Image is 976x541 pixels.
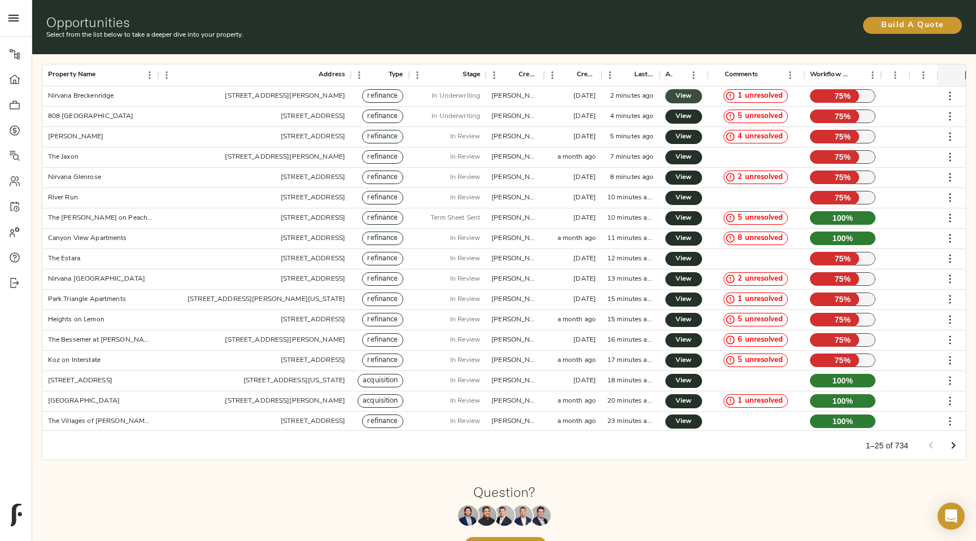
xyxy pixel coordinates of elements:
[48,315,104,325] div: Heights on Lemon
[363,193,402,203] span: refinance
[225,337,345,343] a: [STREET_ADDRESS][PERSON_NAME]
[48,417,152,426] div: The Villages of Lake Reba Apartments
[665,191,702,205] a: View
[491,112,538,121] div: zach@fulcrumlendingcorp.com
[665,64,673,86] div: Actions
[844,314,851,325] span: %
[557,315,596,325] div: a month ago
[844,355,851,366] span: %
[864,67,881,84] button: Menu
[432,91,480,101] p: In Underwriting
[844,273,851,285] span: %
[607,356,653,365] div: 17 minutes ago
[844,111,851,122] span: %
[607,234,653,243] div: 11 minutes ago
[281,276,345,282] a: [STREET_ADDRESS]
[48,396,120,406] div: Sunset Gardens
[846,233,853,244] span: %
[363,294,402,305] span: refinance
[665,232,702,246] a: View
[491,295,538,304] div: zach@fulcrumlendingcorp.com
[677,375,691,387] span: View
[281,255,345,262] a: [STREET_ADDRESS]
[881,64,909,86] div: DD
[363,111,402,122] span: refinance
[844,334,851,346] span: %
[281,174,345,181] a: [STREET_ADDRESS]
[810,394,876,408] p: 100
[409,67,426,84] button: Menu
[804,64,882,86] div: Workflow Progress
[810,89,876,103] p: 75
[573,335,596,345] div: 6 months ago
[158,67,175,84] button: Menu
[281,133,345,140] a: [STREET_ADDRESS]
[409,64,486,86] div: Stage
[48,356,101,365] div: Koz on Interstate
[363,233,402,244] span: refinance
[677,334,691,346] span: View
[665,89,702,103] a: View
[573,254,596,264] div: 21 days ago
[450,172,480,182] p: In Review
[810,272,876,286] p: 75
[363,416,402,427] span: refinance
[389,64,403,86] div: Type
[810,211,876,225] p: 100
[665,130,702,144] a: View
[573,91,596,101] div: 7 days ago
[724,232,788,245] div: 8 unresolved
[225,93,345,99] a: [STREET_ADDRESS][PERSON_NAME]
[708,64,804,86] div: Comments
[530,505,551,526] img: Justin Stamp
[677,416,691,427] span: View
[450,193,480,203] p: In Review
[450,254,480,264] p: In Review
[677,233,691,245] span: View
[503,67,518,83] button: Sort
[874,19,951,33] span: Build A Quote
[733,91,787,102] span: 1 unresolved
[618,67,634,83] button: Sort
[577,64,596,86] div: Created
[491,254,538,264] div: zach@fulcrumlendingcorp.com
[363,335,402,346] span: refinance
[848,67,864,83] button: Sort
[48,254,80,264] div: The Estara
[363,132,402,142] span: refinance
[677,111,691,123] span: View
[665,313,702,327] a: View
[46,14,657,30] h1: Opportunities
[724,333,788,347] div: 6 unresolved
[48,295,126,304] div: Park Triangle Apartments
[677,172,691,184] span: View
[573,193,596,203] div: 16 days ago
[844,90,851,102] span: %
[363,355,402,366] span: refinance
[846,212,853,224] span: %
[561,67,577,83] button: Sort
[733,274,787,285] span: 2 unresolved
[491,335,538,345] div: zach@fulcrumlendingcorp.com
[607,254,653,264] div: 12 minutes ago
[188,296,345,303] a: [STREET_ADDRESS][PERSON_NAME][US_STATE]
[942,434,965,457] button: Go to next page
[810,130,876,143] p: 75
[915,67,932,84] button: Menu
[685,67,702,84] button: Menu
[225,154,345,160] a: [STREET_ADDRESS][PERSON_NAME]
[866,440,909,451] p: 1–25 of 734
[665,394,702,408] a: View
[782,67,799,84] button: Menu
[573,295,596,304] div: 3 days ago
[450,233,480,243] p: In Review
[810,415,876,428] p: 100
[476,505,496,526] img: Kenneth Mendonça
[938,503,965,530] div: Open Intercom Messenger
[602,67,618,84] button: Menu
[281,215,345,221] a: [STREET_ADDRESS]
[491,193,538,203] div: zach@fulcrumlendingcorp.com
[450,152,480,162] p: In Review
[677,192,691,204] span: View
[665,150,702,164] a: View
